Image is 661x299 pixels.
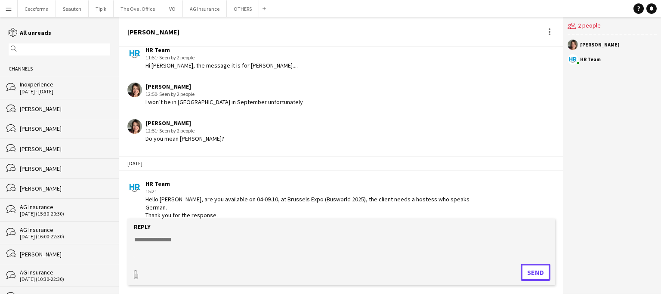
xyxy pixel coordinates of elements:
[20,226,110,234] div: AG Insurance
[20,165,110,173] div: [PERSON_NAME]
[20,250,110,258] div: [PERSON_NAME]
[145,62,298,69] div: Hi [PERSON_NAME], the message it is for [PERSON_NAME]....
[521,264,550,281] button: Send
[127,28,179,36] div: [PERSON_NAME]
[145,127,224,135] div: 12:51
[56,0,89,17] button: Seauton
[568,17,657,35] div: 2 people
[20,125,110,133] div: [PERSON_NAME]
[145,188,483,195] div: 15:21
[157,91,195,97] span: · Seen by 2 people
[580,42,620,47] div: [PERSON_NAME]
[20,89,110,95] div: [DATE] - [DATE]
[20,203,110,211] div: AG Insurance
[162,0,183,17] button: VO
[20,268,110,276] div: AG Insurance
[9,29,51,37] a: All unreads
[157,54,195,61] span: · Seen by 2 people
[119,156,563,171] div: [DATE]
[20,211,110,217] div: [DATE] (15:30-20:30)
[18,0,56,17] button: Cecoforma
[145,54,298,62] div: 11:51
[20,185,110,192] div: [PERSON_NAME]
[227,0,259,17] button: OTHERS
[145,180,483,188] div: HR Team
[20,145,110,153] div: [PERSON_NAME]
[20,234,110,240] div: [DATE] (16:00-22:30)
[145,195,483,219] div: Hello [PERSON_NAME], are you available on 04-09.10, at Brussels Expo (Busworld 2025), the client ...
[145,98,303,106] div: I won’t be in [GEOGRAPHIC_DATA] in September unfortunately
[145,83,303,90] div: [PERSON_NAME]
[183,0,227,17] button: AG Insurance
[145,90,303,98] div: 12:50
[20,276,110,282] div: [DATE] (10:30-22:30)
[157,127,195,134] span: · Seen by 2 people
[114,0,162,17] button: The Oval Office
[145,119,224,127] div: [PERSON_NAME]
[145,46,298,54] div: HR Team
[145,135,224,142] div: Do you mean [PERSON_NAME]?
[20,80,110,88] div: Inoxperience
[89,0,114,17] button: Tipik
[134,223,151,231] label: Reply
[20,105,110,113] div: [PERSON_NAME]
[580,57,601,62] div: HR Team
